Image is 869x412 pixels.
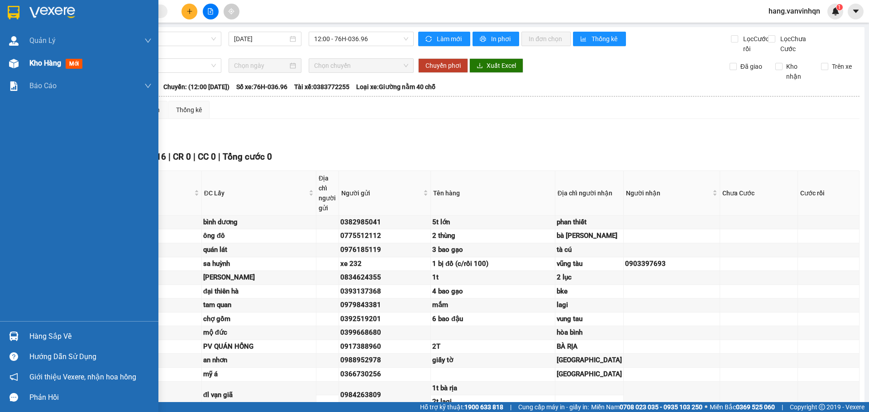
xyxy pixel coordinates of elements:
div: mắm [432,300,554,311]
span: Kho nhận [783,62,814,81]
input: Chọn ngày [234,61,288,71]
div: [PERSON_NAME] [203,272,315,283]
div: bà [PERSON_NAME] [557,231,622,242]
div: đl vạn giã [203,390,315,401]
div: 0988952978 [340,355,429,366]
span: Giới thiệu Vexere, nhận hoa hồng [29,371,136,383]
div: 0917388960 [340,341,429,352]
span: Chọn chuyến [314,59,408,72]
div: đại thiên hà [203,286,315,297]
div: 0366730256 [340,369,429,380]
button: Chuyển phơi [418,58,468,73]
div: 0903397693 [625,259,719,270]
span: | [782,402,783,412]
strong: 1900 633 818 [464,403,503,411]
div: 6 bao đậu [432,314,554,325]
div: BÀ RỊA [557,341,622,352]
span: Đã giao [737,62,766,71]
img: logo-vxr [8,6,19,19]
div: lagi [557,300,622,311]
div: tà cú [557,245,622,256]
span: Thống kê [592,34,619,44]
div: Hướng dẫn sử dụng [29,350,152,364]
span: aim [228,8,234,14]
span: caret-down [852,7,860,15]
span: Người gửi [341,188,421,198]
div: bình dương [203,217,315,228]
span: Kho hàng [29,59,61,67]
span: | [193,152,196,162]
button: printerIn phơi [473,32,519,46]
div: quán lát [203,245,315,256]
span: Miền Nam [591,402,702,412]
span: Làm mới [437,34,463,44]
span: | [218,152,220,162]
img: solution-icon [9,81,19,91]
span: Hỗ trợ kỹ thuật: [420,402,503,412]
div: 0775512112 [340,231,429,242]
span: ĐC Lấy [204,188,307,198]
span: down [144,82,152,90]
button: caret-down [848,4,864,19]
div: 0382985041 [340,217,429,228]
span: In phơi [491,34,512,44]
img: warehouse-icon [9,59,19,68]
th: Tên hàng [431,171,555,216]
span: Xuất Excel [487,61,516,71]
span: Lọc Cước rồi [740,34,770,54]
span: Chuyến: (12:00 [DATE]) [163,82,229,92]
img: icon-new-feature [831,7,840,15]
div: 0984263809 [340,390,429,401]
th: Chưa Cước [720,171,798,216]
div: vũng tàu [557,259,622,270]
span: CR 0 [173,152,191,162]
button: downloadXuất Excel [469,58,523,73]
div: [GEOGRAPHIC_DATA] [557,355,622,366]
span: Lọc Chưa Cước [777,34,823,54]
div: 3 bao gạo [432,245,554,256]
button: file-add [203,4,219,19]
div: 2T [432,341,554,352]
div: [GEOGRAPHIC_DATA] [557,369,622,380]
button: syncLàm mới [418,32,470,46]
span: Cung cấp máy in - giấy in: [518,402,589,412]
div: Hàng sắp về [29,330,152,343]
input: 12/09/2025 [234,34,288,44]
button: aim [224,4,239,19]
div: Phản hồi [29,391,152,404]
span: Loại xe: Giường nằm 40 chỗ [356,82,435,92]
div: 2t lagi [432,397,554,407]
div: 2 lục [557,272,622,283]
div: PV QUÁN HỒNG [203,341,315,352]
div: 4 bao gạo [432,286,554,297]
span: question-circle [10,352,18,361]
span: file-add [207,8,214,14]
div: chợ gồm [203,314,315,325]
th: Cước rồi [798,171,859,216]
div: vung tau [557,314,622,325]
div: 0393137368 [340,286,429,297]
div: phan thiết [557,217,622,228]
div: 1t bà rịa [432,383,554,394]
span: Báo cáo [29,80,57,91]
span: sync [425,36,433,43]
div: 1 bị đồ (c/rồi 100) [432,259,554,270]
span: copyright [819,404,825,410]
span: | [168,152,171,162]
div: 0399668680 [340,327,429,338]
div: 1t [432,272,554,283]
span: | [510,402,511,412]
span: Số xe: 76H-036.96 [236,82,287,92]
div: bke [557,286,622,297]
div: 0392519201 [340,314,429,325]
span: mới [66,59,82,69]
button: plus [181,4,197,19]
div: mỹ á [203,369,315,380]
span: Tài xế: 0383772255 [294,82,349,92]
div: xe 232 [340,259,429,270]
span: Người nhận [626,188,711,198]
span: ⚪️ [705,405,707,409]
span: Trên xe [828,62,855,71]
div: Địa chỉ người gửi [319,173,336,213]
span: hang.vanvinhqn [761,5,827,17]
